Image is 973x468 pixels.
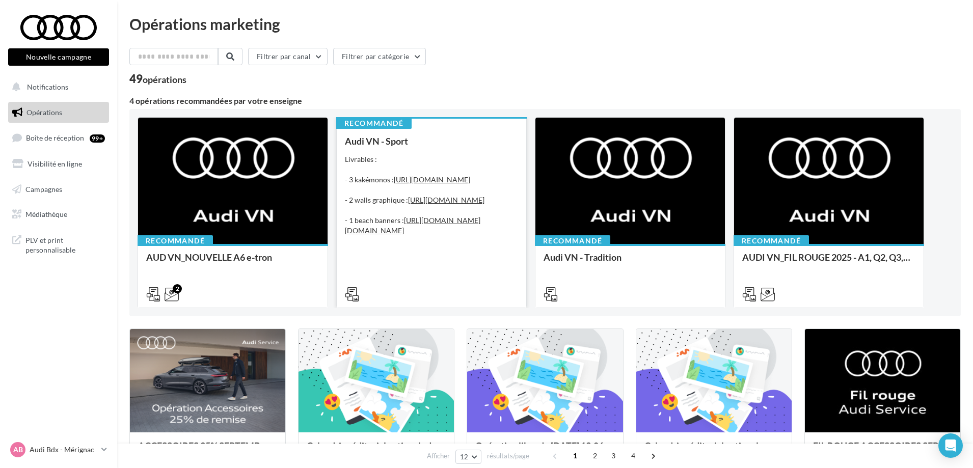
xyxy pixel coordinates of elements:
[30,445,97,455] p: Audi Bdx - Mérignac
[345,216,480,235] a: [URL][DOMAIN_NAME][DOMAIN_NAME]
[644,441,783,461] div: Calendrier éditorial national : semaine du 25.08 au 31.08
[587,448,603,464] span: 2
[408,196,484,204] a: [URL][DOMAIN_NAME]
[28,159,82,168] span: Visibilité en ligne
[460,453,469,461] span: 12
[535,235,610,246] div: Recommandé
[345,136,518,146] div: Audi VN - Sport
[146,252,319,272] div: AUD VN_NOUVELLE A6 e-tron
[25,184,62,193] span: Campagnes
[27,82,68,91] span: Notifications
[6,179,111,200] a: Campagnes
[138,441,277,461] div: ACCESSOIRES 25% SEPTEMBRE - AUDI SERVICE
[475,441,614,461] div: Opération libre du [DATE] 12:06
[8,48,109,66] button: Nouvelle campagne
[333,48,426,65] button: Filtrer par catégorie
[427,451,450,461] span: Afficher
[13,445,23,455] span: AB
[138,235,213,246] div: Recommandé
[938,433,963,458] div: Open Intercom Messenger
[8,440,109,459] a: AB Audi Bdx - Mérignac
[143,75,186,84] div: opérations
[742,252,915,272] div: AUDI VN_FIL ROUGE 2025 - A1, Q2, Q3, Q5 et Q4 e-tron
[248,48,328,65] button: Filtrer par canal
[173,284,182,293] div: 2
[25,233,105,255] span: PLV et print personnalisable
[544,252,717,272] div: Audi VN - Tradition
[813,441,952,461] div: FIL ROUGE ACCESSOIRES SEPTEMBRE - AUDI SERVICE
[625,448,641,464] span: 4
[6,204,111,225] a: Médiathèque
[345,154,518,246] div: Livrables : - 3 kakémonos : - 2 walls graphique : - 1 beach banners :
[129,73,186,85] div: 49
[6,102,111,123] a: Opérations
[734,235,809,246] div: Recommandé
[307,441,446,461] div: Calendrier éditorial national : du 02.09 au 03.09
[567,448,583,464] span: 1
[129,16,961,32] div: Opérations marketing
[6,127,111,149] a: Boîte de réception99+
[6,76,107,98] button: Notifications
[394,175,470,184] a: [URL][DOMAIN_NAME]
[455,450,481,464] button: 12
[605,448,621,464] span: 3
[487,451,529,461] span: résultats/page
[25,210,67,218] span: Médiathèque
[26,108,62,117] span: Opérations
[336,118,412,129] div: Recommandé
[26,133,84,142] span: Boîte de réception
[6,153,111,175] a: Visibilité en ligne
[6,229,111,259] a: PLV et print personnalisable
[90,134,105,143] div: 99+
[129,97,961,105] div: 4 opérations recommandées par votre enseigne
